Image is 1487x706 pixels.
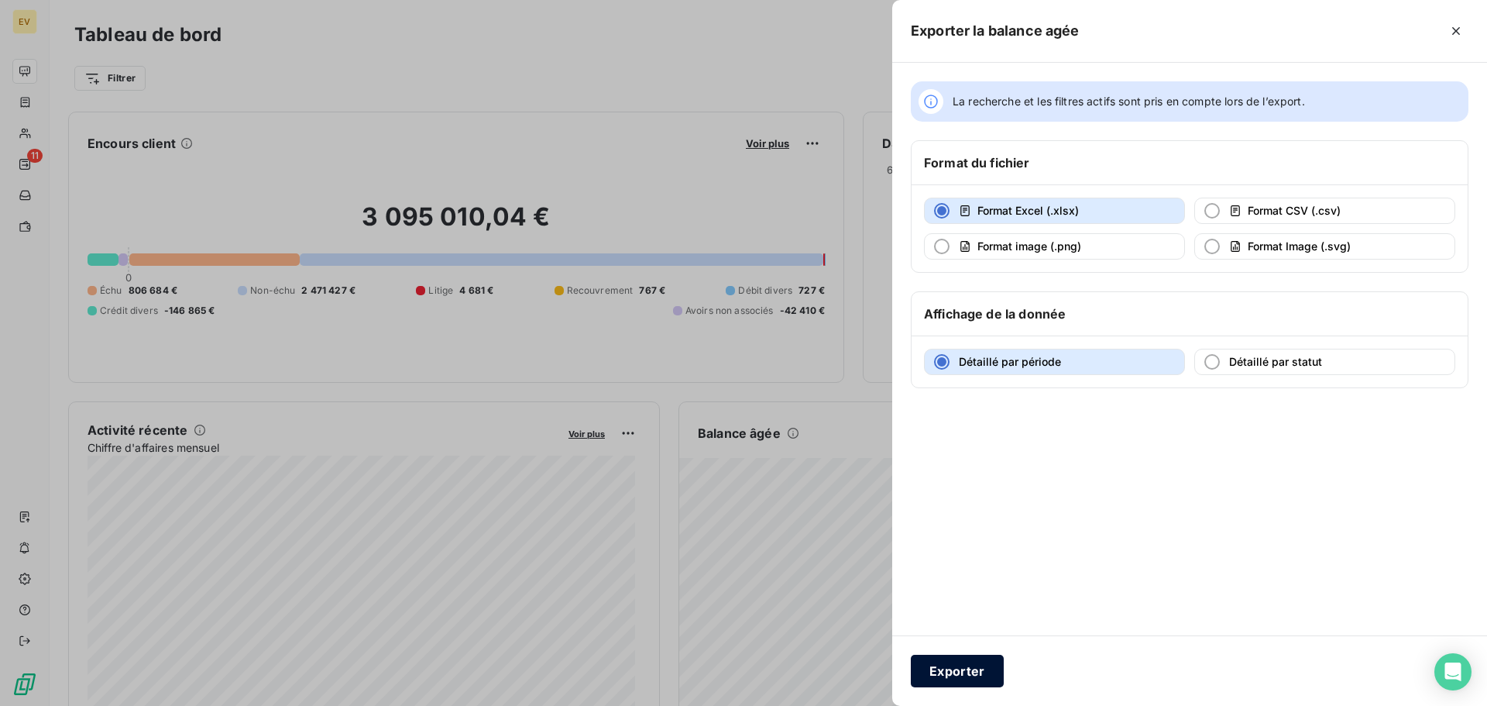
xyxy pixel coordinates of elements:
[924,233,1185,260] button: Format image (.png)
[1194,198,1455,224] button: Format CSV (.csv)
[924,153,1030,172] h6: Format du fichier
[1434,653,1472,691] div: Open Intercom Messenger
[977,204,1079,217] span: Format Excel (.xlsx)
[1194,349,1455,375] button: Détaillé par statut
[924,305,1066,323] h6: Affichage de la donnée
[959,355,1061,368] span: Détaillé par période
[911,655,1004,687] button: Exporter
[911,20,1080,42] h5: Exporter la balance agée
[924,198,1185,224] button: Format Excel (.xlsx)
[977,239,1081,253] span: Format image (.png)
[953,94,1305,109] span: La recherche et les filtres actifs sont pris en compte lors de l’export.
[924,349,1185,375] button: Détaillé par période
[1194,233,1455,260] button: Format Image (.svg)
[1248,204,1341,217] span: Format CSV (.csv)
[1248,239,1351,253] span: Format Image (.svg)
[1229,355,1322,368] span: Détaillé par statut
